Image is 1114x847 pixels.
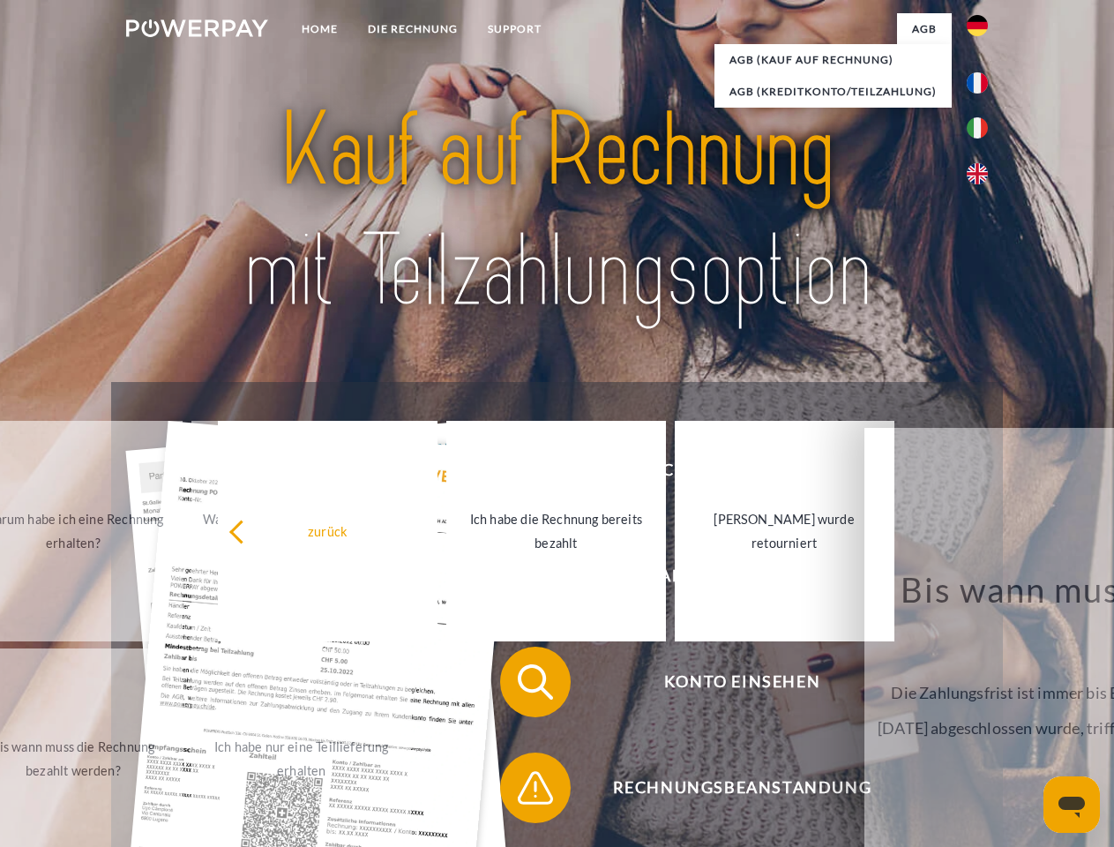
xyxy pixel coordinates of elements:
[191,421,411,641] a: Was habe ich noch offen, ist meine Zahlung eingegangen?
[526,753,958,823] span: Rechnungsbeanstandung
[500,753,959,823] button: Rechnungsbeanstandung
[500,647,959,717] button: Konto einsehen
[967,117,988,139] img: it
[1043,776,1100,833] iframe: Schaltfläche zum Öffnen des Messaging-Fensters
[967,72,988,94] img: fr
[513,766,557,810] img: qb_warning.svg
[526,647,958,717] span: Konto einsehen
[353,13,473,45] a: DIE RECHNUNG
[168,85,946,338] img: title-powerpay_de.svg
[228,519,427,543] div: zurück
[126,19,268,37] img: logo-powerpay-white.svg
[473,13,557,45] a: SUPPORT
[287,13,353,45] a: Home
[513,660,557,704] img: qb_search.svg
[202,735,400,783] div: Ich habe nur eine Teillieferung erhalten
[457,507,655,555] div: Ich habe die Rechnung bereits bezahlt
[714,44,952,76] a: AGB (Kauf auf Rechnung)
[967,15,988,36] img: de
[685,507,884,555] div: [PERSON_NAME] wurde retourniert
[897,13,952,45] a: agb
[967,163,988,184] img: en
[714,76,952,108] a: AGB (Kreditkonto/Teilzahlung)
